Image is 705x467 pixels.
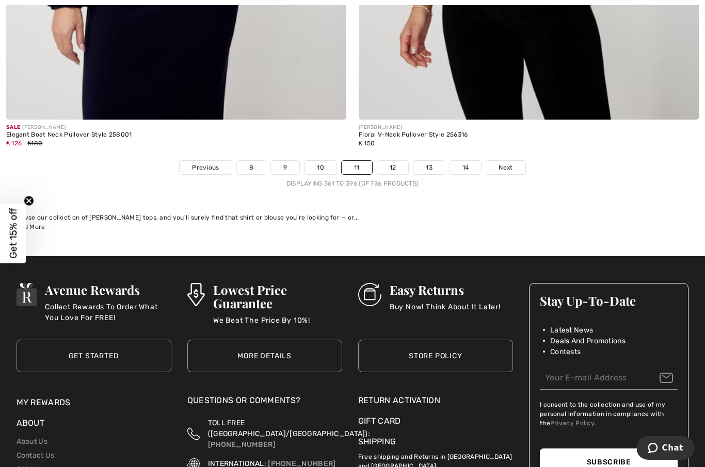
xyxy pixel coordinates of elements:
[540,400,678,428] label: I consent to the collection and use of my personal information in compliance with the .
[359,131,468,139] div: Floral V-Neck Pullover Style 256316
[17,451,55,460] a: Contact Us
[358,394,513,407] a: Return Activation
[6,140,22,147] span: ₤ 126
[637,436,695,462] iframe: Opens a widget where you can chat to one of our agents
[24,196,34,206] button: Close teaser
[377,161,409,174] a: 12
[358,437,396,446] a: Shipping
[359,124,468,131] div: [PERSON_NAME]
[359,140,375,147] span: ₤ 150
[28,140,43,147] span: ₤180
[550,336,626,346] span: Deals And Promotions
[550,346,581,357] span: Contests
[358,415,513,427] a: Gift Card
[6,124,20,130] span: Sale
[486,161,525,174] a: Next
[45,302,171,322] p: Collect Rewards To Order What You Love For FREE!
[237,161,266,174] a: 8
[305,161,337,174] a: 10
[192,163,219,172] span: Previous
[17,417,171,435] div: About
[17,437,47,446] a: About Us
[450,161,482,174] a: 14
[390,302,501,322] p: Buy Now! Think About It Later!
[187,340,342,372] a: More Details
[187,283,205,306] img: Lowest Price Guarantee
[12,223,45,230] span: Read More
[390,283,501,296] h3: Easy Returns
[213,283,342,310] h3: Lowest Price Guarantee
[540,294,678,307] h3: Stay Up-To-Date
[45,283,171,296] h3: Avenue Rewards
[271,161,299,174] a: 9
[208,419,370,438] span: TOLL FREE ([GEOGRAPHIC_DATA]/[GEOGRAPHIC_DATA]):
[187,418,200,450] img: Toll Free (Canada/US)
[187,394,342,412] div: Questions or Comments?
[213,315,342,336] p: We Beat The Price By 10%!
[358,340,513,372] a: Store Policy
[540,366,678,390] input: Your E-mail Address
[208,440,276,449] a: [PHONE_NUMBER]
[342,161,372,174] a: 11
[7,208,19,259] span: Get 15% off
[413,161,445,174] a: 13
[358,283,381,306] img: Easy Returns
[180,161,231,174] a: Previous
[17,283,37,306] img: Avenue Rewards
[550,420,594,427] a: Privacy Policy
[12,213,693,222] div: Browse our collection of [PERSON_NAME] tops, and you'll surely find that shirt or blouse you're l...
[17,340,171,372] a: Get Started
[499,163,512,172] span: Next
[17,397,71,407] a: My Rewards
[550,325,593,336] span: Latest News
[6,124,132,131] div: [PERSON_NAME]
[6,131,132,139] div: Elegant Boat Neck Pullover Style 258001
